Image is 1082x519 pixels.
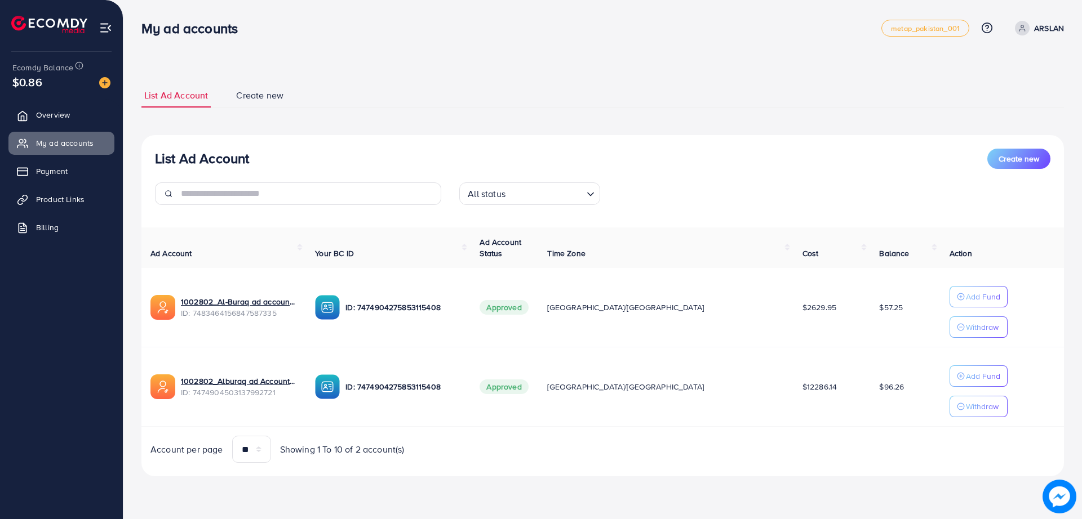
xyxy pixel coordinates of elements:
[879,248,909,259] span: Balance
[879,302,903,313] span: $57.25
[36,137,94,149] span: My ad accounts
[1044,481,1076,513] img: image
[315,374,340,399] img: ic-ba-acc.ded83a64.svg
[480,300,528,315] span: Approved
[1010,21,1064,35] a: ARSLAN
[891,25,960,32] span: metap_pakistan_001
[999,153,1039,164] span: Create new
[8,216,114,239] a: Billing
[987,149,1050,169] button: Create new
[966,290,1000,303] p: Add Fund
[966,400,999,413] p: Withdraw
[950,248,972,259] span: Action
[181,296,297,319] div: <span class='underline'>1002802_Al-Buraq ad account 02_1742380041767</span></br>7483464156847587335
[547,381,704,392] span: [GEOGRAPHIC_DATA]/[GEOGRAPHIC_DATA]
[8,132,114,154] a: My ad accounts
[802,302,836,313] span: $2629.95
[879,381,904,392] span: $96.26
[950,396,1008,417] button: Withdraw
[150,295,175,320] img: ic-ads-acc.e4c84228.svg
[480,236,521,259] span: Ad Account Status
[8,104,114,126] a: Overview
[881,20,969,37] a: metap_pakistan_001
[459,182,600,205] div: Search for option
[36,109,70,120] span: Overview
[150,443,223,456] span: Account per page
[144,89,208,102] span: List Ad Account
[315,248,354,259] span: Your BC ID
[1034,21,1064,35] p: ARSLAN
[280,443,405,456] span: Showing 1 To 10 of 2 account(s)
[11,16,87,33] img: logo
[181,375,297,399] div: <span class='underline'>1002802_Alburaq ad Account 1_1740386843243</span></br>7474904503137992721
[950,316,1008,338] button: Withdraw
[480,379,528,394] span: Approved
[150,248,192,259] span: Ad Account
[181,387,297,398] span: ID: 7474904503137992721
[12,74,42,90] span: $0.86
[36,222,59,233] span: Billing
[547,248,585,259] span: Time Zone
[155,150,249,167] h3: List Ad Account
[547,302,704,313] span: [GEOGRAPHIC_DATA]/[GEOGRAPHIC_DATA]
[181,375,297,387] a: 1002802_Alburaq ad Account 1_1740386843243
[950,365,1008,387] button: Add Fund
[802,381,837,392] span: $12286.14
[345,301,462,314] p: ID: 7474904275853115408
[181,296,297,307] a: 1002802_Al-Buraq ad account 02_1742380041767
[12,62,73,73] span: Ecomdy Balance
[99,21,112,34] img: menu
[966,320,999,334] p: Withdraw
[236,89,283,102] span: Create new
[315,295,340,320] img: ic-ba-acc.ded83a64.svg
[345,380,462,393] p: ID: 7474904275853115408
[950,286,1008,307] button: Add Fund
[802,248,819,259] span: Cost
[8,160,114,182] a: Payment
[465,186,508,202] span: All status
[99,77,110,88] img: image
[966,369,1000,383] p: Add Fund
[141,20,247,37] h3: My ad accounts
[8,188,114,211] a: Product Links
[36,194,85,205] span: Product Links
[150,374,175,399] img: ic-ads-acc.e4c84228.svg
[509,184,582,202] input: Search for option
[181,307,297,319] span: ID: 7483464156847587335
[36,165,68,177] span: Payment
